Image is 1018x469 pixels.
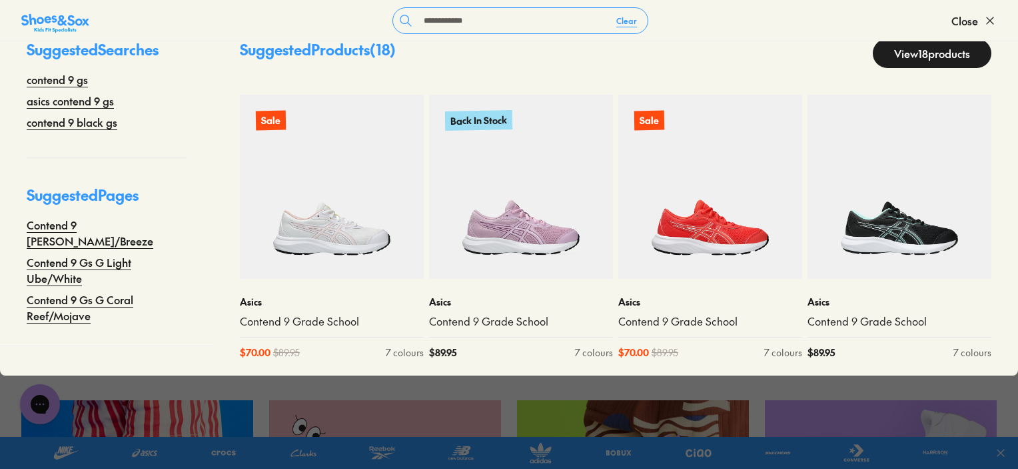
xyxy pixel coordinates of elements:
a: asics contend 9 gs [27,93,114,109]
span: $ 70.00 [618,346,649,360]
a: View18products [873,39,991,68]
a: Contend 9 Grade School [240,314,424,329]
p: Asics [240,295,424,309]
p: Back In Stock [445,110,512,131]
iframe: Gorgias live chat messenger [13,380,67,429]
a: Back In Stock [429,95,613,279]
a: Contend 9 Grade School [618,314,802,329]
span: $ 89.95 [652,346,678,360]
a: Shoes &amp; Sox [21,10,89,31]
a: Sale [240,95,424,279]
img: SNS_Logo_Responsive.svg [21,13,89,34]
a: contend 9 gs [27,71,88,87]
span: $ 89.95 [807,346,835,360]
span: $ 70.00 [240,346,270,360]
a: Sale [618,95,802,279]
span: ( 18 ) [370,39,396,59]
span: $ 89.95 [273,346,300,360]
p: Suggested Pages [27,184,187,217]
button: Clear [606,9,648,33]
p: Sale [256,111,286,131]
p: Asics [429,295,613,309]
button: Close [951,6,997,35]
p: Asics [618,295,802,309]
div: 7 colours [953,346,991,360]
span: Close [951,13,978,29]
p: Asics [807,295,991,309]
span: $ 89.95 [429,346,456,360]
a: contend 9 black gs [27,114,117,130]
a: Contend 9 Gs G Light Ube/White [27,254,187,286]
a: Contend 9 Grade School [807,314,991,329]
a: Contend 9 [PERSON_NAME]/Breeze [27,217,187,249]
div: 7 colours [764,346,802,360]
p: Suggested Searches [27,39,187,71]
div: 7 colours [386,346,424,360]
a: Contend 9 Grade School [429,314,613,329]
div: 7 colours [575,346,613,360]
p: Suggested Products [240,39,396,68]
a: Contend 9 Gs G Coral Reef/Mojave [27,292,187,324]
p: Sale [634,111,664,131]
